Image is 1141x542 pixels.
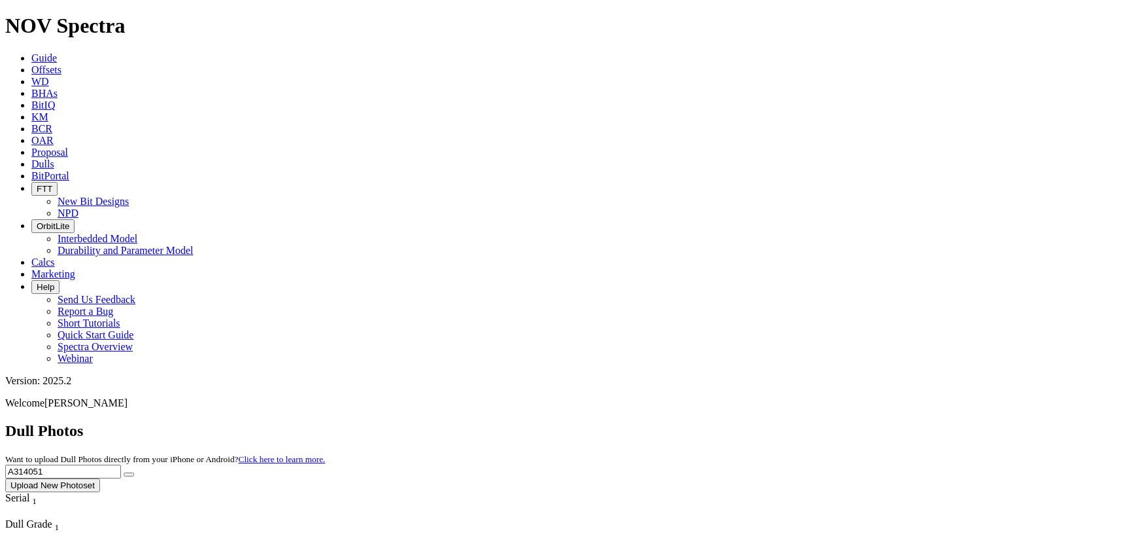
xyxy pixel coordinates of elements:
[58,294,135,305] a: Send Us Feedback
[5,454,325,464] small: Want to upload Dull Photos directly from your iPhone or Android?
[31,52,57,63] a: Guide
[31,257,55,268] a: Calcs
[5,492,61,518] div: Sort None
[58,245,194,256] a: Durability and Parameter Model
[5,518,97,533] div: Dull Grade Sort None
[5,492,29,503] span: Serial
[37,282,54,292] span: Help
[58,196,129,207] a: New Bit Designs
[5,397,1136,409] p: Welcome
[31,88,58,99] a: BHAs
[58,233,137,244] a: Interbedded Model
[31,135,54,146] a: OAR
[37,221,69,231] span: OrbitLite
[31,280,60,294] button: Help
[5,479,100,492] button: Upload New Photoset
[32,496,37,506] sub: 1
[31,123,52,134] a: BCR
[58,329,133,340] a: Quick Start Guide
[31,268,75,280] a: Marketing
[44,397,128,408] span: [PERSON_NAME]
[58,353,93,364] a: Webinar
[31,170,69,181] a: BitPortal
[5,375,1136,387] div: Version: 2025.2
[31,219,75,233] button: OrbitLite
[58,317,120,329] a: Short Tutorials
[31,64,61,75] a: Offsets
[58,341,133,352] a: Spectra Overview
[31,182,58,196] button: FTT
[32,492,37,503] span: Sort None
[239,454,326,464] a: Click here to learn more.
[55,518,60,530] span: Sort None
[31,99,55,111] a: BitIQ
[5,492,61,507] div: Serial Sort None
[58,208,78,219] a: NPD
[5,518,52,530] span: Dull Grade
[31,76,49,87] a: WD
[5,507,61,518] div: Column Menu
[31,158,54,170] a: Dulls
[55,522,60,532] sub: 1
[58,306,113,317] a: Report a Bug
[31,147,68,158] a: Proposal
[5,422,1136,440] h2: Dull Photos
[37,184,52,194] span: FTT
[31,111,48,122] a: KM
[5,14,1136,38] h1: NOV Spectra
[5,465,121,479] input: Search Serial Number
